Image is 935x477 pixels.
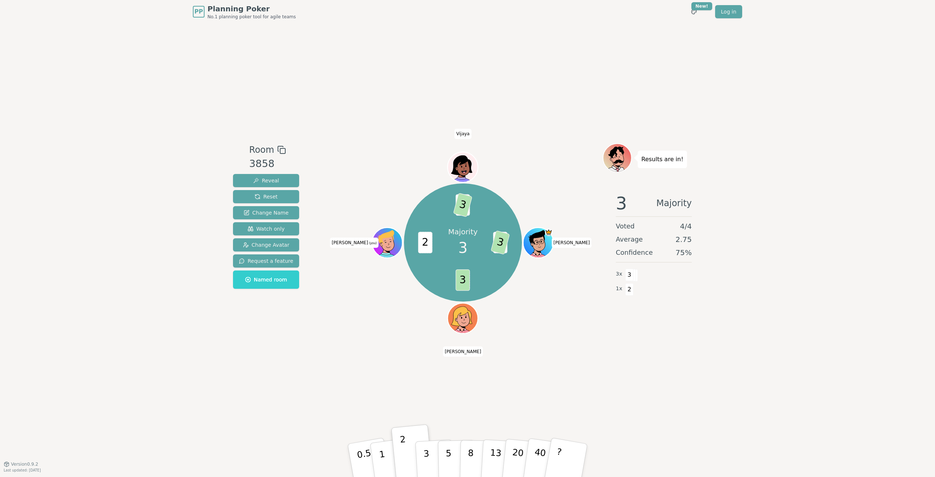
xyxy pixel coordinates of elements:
span: 3 x [616,270,622,278]
span: Request a feature [239,257,293,265]
span: 3 [616,194,627,212]
button: New! [687,5,701,18]
p: 2 [400,434,409,474]
button: Click to change your avatar [373,228,402,257]
span: Change Avatar [243,241,290,249]
span: Click to change your name [454,129,471,139]
span: Confidence [616,247,653,258]
span: PP [194,7,203,16]
span: No.1 planning poker tool for agile teams [207,14,296,20]
p: Results are in! [641,154,683,164]
span: Click to change your name [330,238,378,248]
span: 3 [625,269,634,281]
button: Version0.9.2 [4,461,38,467]
span: Planning Poker [207,4,296,14]
button: Change Avatar [233,238,299,251]
span: Room [249,143,274,156]
span: Reveal [253,177,279,184]
span: 1 x [616,285,622,293]
span: Change Name [244,209,289,216]
span: 2 [418,232,432,253]
span: 4 / 4 [680,221,692,231]
a: Log in [715,5,742,18]
span: Matt is the host [545,228,553,236]
button: Named room [233,270,299,289]
span: Average [616,234,643,245]
span: Reset [255,193,278,200]
button: Reveal [233,174,299,187]
span: Watch only [248,225,285,232]
span: 3 [456,269,470,291]
span: Click to change your name [552,238,592,248]
button: Change Name [233,206,299,219]
a: PPPlanning PokerNo.1 planning poker tool for agile teams [193,4,296,20]
span: 3 [491,230,510,255]
button: Reset [233,190,299,203]
button: Request a feature [233,254,299,268]
span: (you) [368,242,377,245]
span: Version 0.9.2 [11,461,38,467]
button: Watch only [233,222,299,235]
span: 3 [453,193,473,217]
span: 3 [458,237,467,259]
div: 3858 [249,156,286,171]
span: Named room [245,276,287,283]
span: Click to change your name [443,346,483,356]
span: Voted [616,221,635,231]
span: Majority [656,194,692,212]
p: Majority [448,227,478,237]
span: 75 % [676,247,692,258]
span: Last updated: [DATE] [4,468,41,472]
span: 2.75 [675,234,692,245]
span: 2 [625,283,634,296]
div: New! [691,2,712,10]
